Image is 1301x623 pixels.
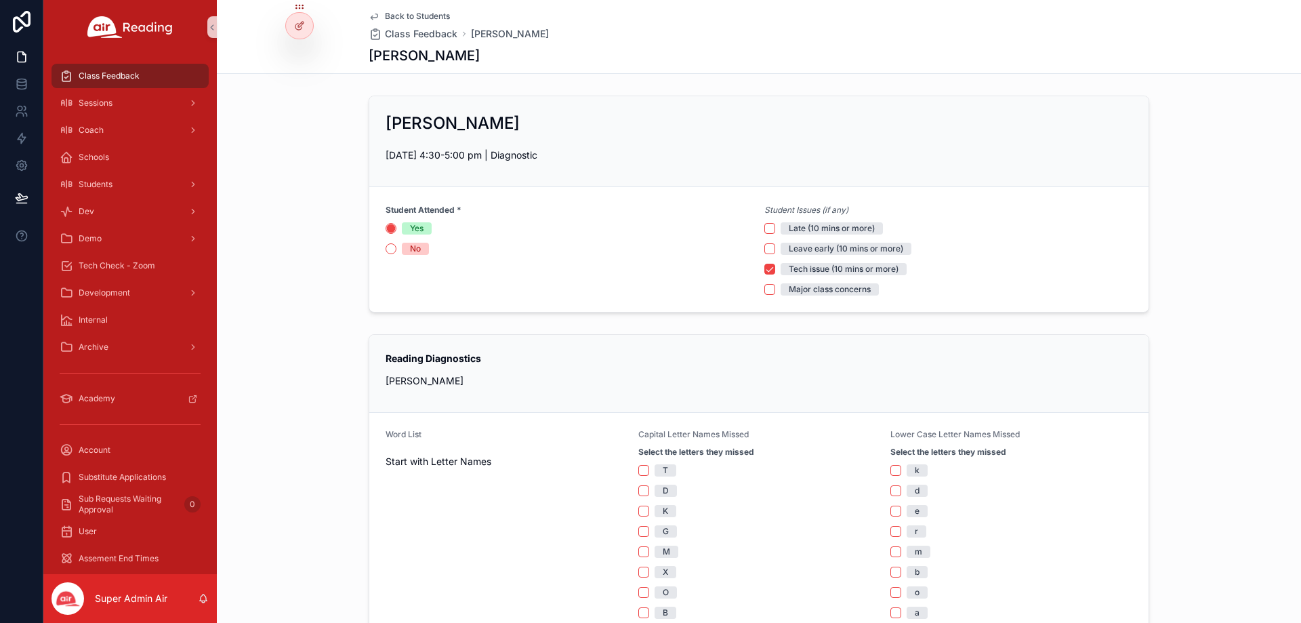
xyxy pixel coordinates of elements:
[890,447,1006,458] strong: Select the letters they missed
[369,11,450,22] a: Back to Students
[79,206,94,217] span: Dev
[51,145,209,169] a: Schools
[79,445,110,456] span: Account
[79,494,179,515] span: Sub Requests Waiting Approval
[386,455,627,468] span: Start with Letter Names
[87,16,173,38] img: App logo
[410,243,421,255] div: No
[471,27,549,41] a: [PERSON_NAME]
[51,64,209,88] a: Class Feedback
[51,199,209,224] a: Dev
[789,283,871,296] div: Major class concerns
[51,226,209,251] a: Demo
[764,205,848,216] em: Student Issues (if any)
[51,492,209,517] a: Sub Requests Waiting Approval0
[51,308,209,332] a: Internal
[663,566,668,578] div: X
[79,98,112,108] span: Sessions
[51,335,209,359] a: Archive
[51,465,209,489] a: Substitute Applications
[663,586,669,599] div: O
[789,263,899,275] div: Tech issue (10 mins or more)
[386,148,1132,162] p: [DATE] 4:30-5:00 pm | Diagnostic
[51,118,209,142] a: Coach
[79,553,159,564] span: Assement End Times
[51,438,209,462] a: Account
[79,233,102,244] span: Demo
[51,254,209,278] a: Tech Check - Zoom
[79,125,104,136] span: Coach
[890,429,1020,439] span: Lower Case Letter Names Missed
[663,464,668,477] div: T
[915,586,920,599] div: o
[79,152,109,163] span: Schools
[663,607,668,619] div: B
[51,172,209,197] a: Students
[663,505,668,517] div: K
[79,472,166,483] span: Substitute Applications
[79,287,130,298] span: Development
[915,464,920,477] div: k
[789,222,875,235] div: Late (10 mins or more)
[915,546,922,558] div: m
[386,113,520,134] h2: [PERSON_NAME]
[385,11,450,22] span: Back to Students
[915,525,918,538] div: r
[79,393,115,404] span: Academy
[79,71,140,81] span: Class Feedback
[79,315,108,325] span: Internal
[79,179,112,190] span: Students
[915,566,920,578] div: b
[369,27,457,41] a: Class Feedback
[79,342,108,353] span: Archive
[915,485,920,497] div: d
[663,546,670,558] div: M
[386,429,421,439] span: Word List
[51,281,209,305] a: Development
[789,243,903,255] div: Leave early (10 mins or more)
[638,447,754,458] strong: Select the letters they missed
[410,222,424,235] div: Yes
[638,429,749,439] span: Capital Letter Names Missed
[51,386,209,411] a: Academy
[386,353,481,364] strong: Reading Diagnostics
[663,525,669,538] div: G
[43,54,217,574] div: scrollable content
[915,607,920,619] div: a
[369,46,480,65] h1: [PERSON_NAME]
[386,374,1132,388] p: [PERSON_NAME]
[663,485,669,497] div: D
[386,205,461,216] strong: Student Attended *
[51,91,209,115] a: Sessions
[51,546,209,571] a: Assement End Times
[184,496,201,513] div: 0
[95,592,167,605] p: Super Admin Air
[51,519,209,544] a: User
[915,505,920,517] div: e
[79,526,97,537] span: User
[79,260,155,271] span: Tech Check - Zoom
[385,27,457,41] span: Class Feedback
